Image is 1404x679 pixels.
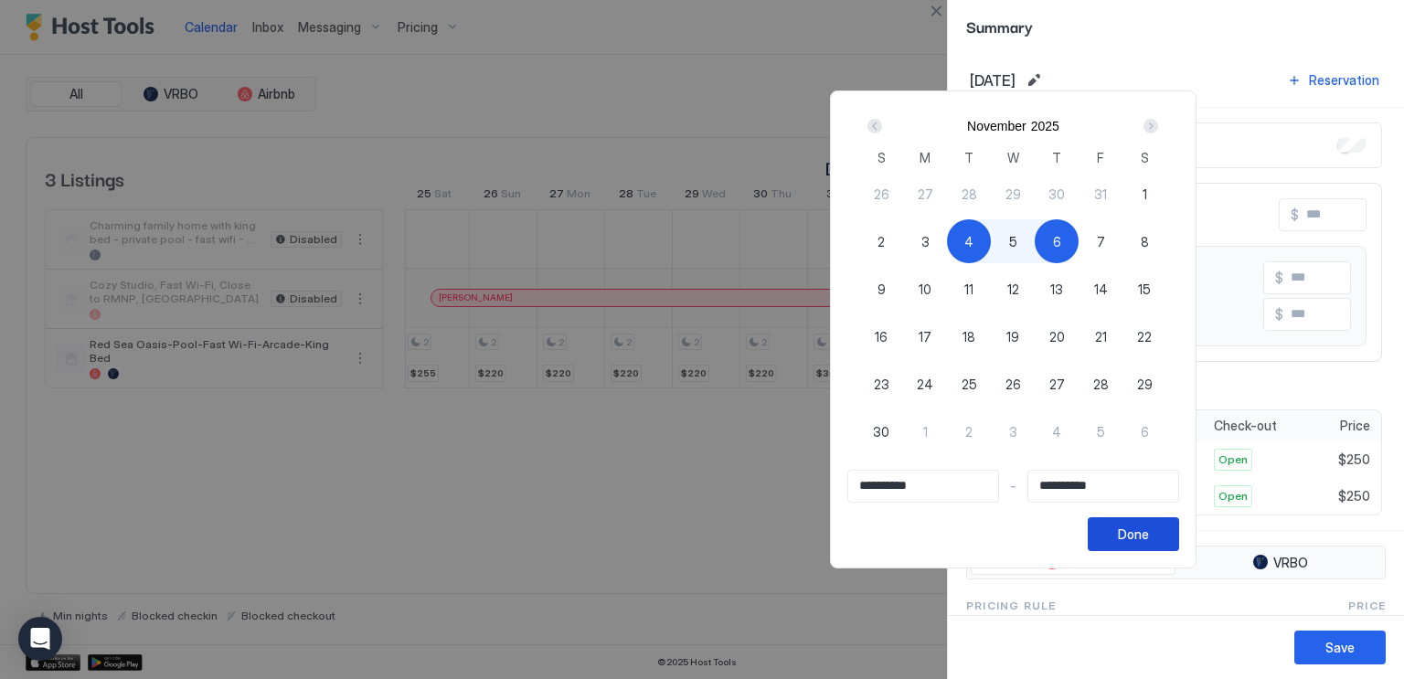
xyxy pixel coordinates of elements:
span: 5 [1009,232,1017,251]
input: Input Field [1028,471,1178,502]
span: 3 [1009,422,1017,441]
button: 27 [903,172,947,216]
button: 22 [1122,314,1166,358]
span: 27 [918,185,933,204]
input: Input Field [848,471,998,502]
span: 19 [1006,327,1019,346]
span: 2 [877,232,885,251]
span: F [1097,148,1104,167]
span: S [1141,148,1149,167]
span: 24 [917,375,933,394]
button: 15 [1122,267,1166,311]
button: 4 [1035,409,1079,453]
span: 10 [919,280,931,299]
button: 2 [859,219,903,263]
button: 25 [947,362,991,406]
button: 26 [991,362,1035,406]
span: S [877,148,886,167]
button: 9 [859,267,903,311]
button: 7 [1079,219,1122,263]
button: 21 [1079,314,1122,358]
button: 16 [859,314,903,358]
span: 9 [877,280,886,299]
button: 28 [947,172,991,216]
button: November [967,119,1026,133]
span: 16 [875,327,888,346]
span: 29 [1137,375,1153,394]
span: 26 [1005,375,1021,394]
button: Next [1137,115,1162,137]
button: 6 [1035,219,1079,263]
span: 26 [874,185,889,204]
span: 12 [1007,280,1019,299]
span: 21 [1095,327,1107,346]
button: 1 [1122,172,1166,216]
button: 19 [991,314,1035,358]
span: T [964,148,973,167]
span: 27 [1049,375,1065,394]
button: 17 [903,314,947,358]
button: 5 [991,219,1035,263]
span: 20 [1049,327,1065,346]
span: W [1007,148,1019,167]
span: 7 [1097,232,1105,251]
button: 13 [1035,267,1079,311]
button: 10 [903,267,947,311]
span: 23 [874,375,889,394]
button: Done [1088,517,1179,551]
span: 6 [1053,232,1061,251]
span: 15 [1138,280,1151,299]
span: 30 [1048,185,1065,204]
span: M [920,148,931,167]
span: 8 [1141,232,1149,251]
button: 20 [1035,314,1079,358]
button: 1 [903,409,947,453]
span: T [1052,148,1061,167]
button: 5 [1079,409,1122,453]
span: 14 [1094,280,1108,299]
button: 26 [859,172,903,216]
span: 29 [1005,185,1021,204]
button: 23 [859,362,903,406]
button: 2 [947,409,991,453]
span: 28 [962,185,977,204]
span: 4 [964,232,973,251]
button: 3 [991,409,1035,453]
span: 2 [965,422,973,441]
button: 29 [991,172,1035,216]
button: 18 [947,314,991,358]
span: - [1010,478,1016,494]
span: 18 [963,327,975,346]
div: 2025 [1031,119,1059,133]
button: 28 [1079,362,1122,406]
span: 22 [1137,327,1152,346]
span: 17 [919,327,931,346]
button: 8 [1122,219,1166,263]
button: 4 [947,219,991,263]
button: 27 [1035,362,1079,406]
span: 5 [1097,422,1105,441]
button: 14 [1079,267,1122,311]
span: 1 [923,422,928,441]
button: 3 [903,219,947,263]
span: 6 [1141,422,1149,441]
button: 6 [1122,409,1166,453]
div: Open Intercom Messenger [18,617,62,661]
span: 1 [1143,185,1147,204]
span: 30 [873,422,889,441]
span: 31 [1094,185,1107,204]
button: 11 [947,267,991,311]
span: 13 [1050,280,1063,299]
button: Prev [864,115,888,137]
button: 12 [991,267,1035,311]
span: 3 [921,232,930,251]
button: 30 [1035,172,1079,216]
button: 30 [859,409,903,453]
button: 24 [903,362,947,406]
span: 4 [1052,422,1061,441]
span: 25 [962,375,977,394]
button: 31 [1079,172,1122,216]
span: 11 [964,280,973,299]
div: Done [1118,525,1149,544]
